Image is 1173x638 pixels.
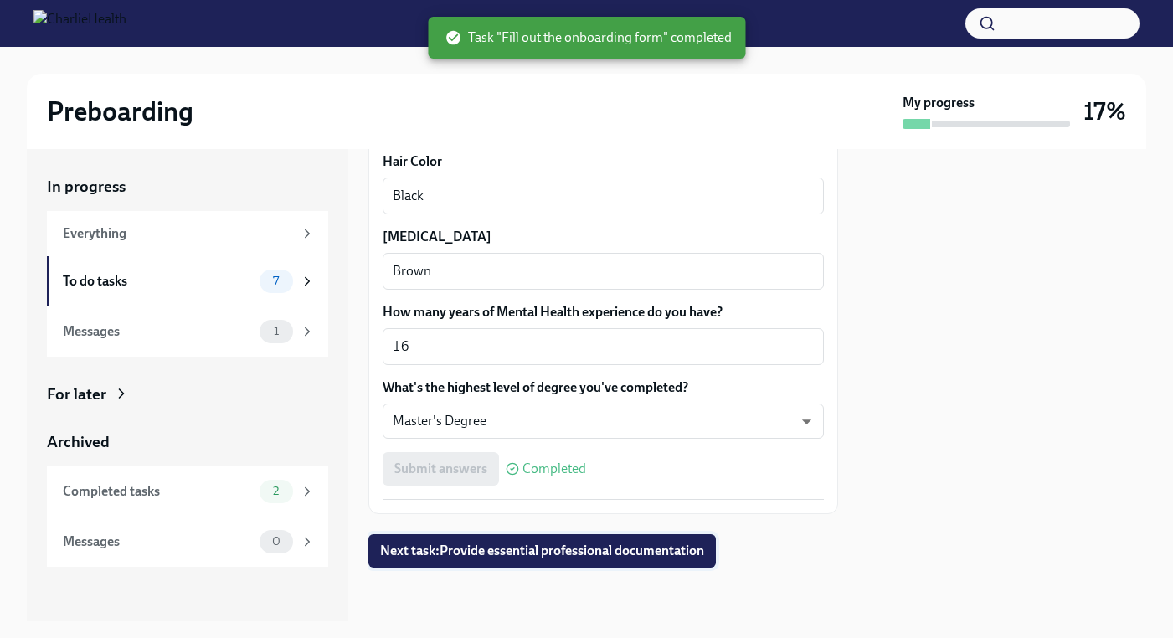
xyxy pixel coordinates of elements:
label: Hair Color [383,152,824,171]
div: Messages [63,322,253,341]
span: 1 [264,325,289,337]
a: In progress [47,176,328,198]
div: Completed tasks [63,482,253,501]
span: Completed [522,462,586,476]
h3: 17% [1083,96,1126,126]
strong: My progress [903,94,975,112]
img: CharlieHealth [33,10,126,37]
a: Everything [47,211,328,256]
div: To do tasks [63,272,253,291]
label: How many years of Mental Health experience do you have? [383,303,824,322]
label: [MEDICAL_DATA] [383,228,824,246]
label: What's the highest level of degree you've completed? [383,378,824,397]
div: For later [47,383,106,405]
span: Task "Fill out the onboarding form" completed [445,28,732,47]
div: Everything [63,224,293,243]
textarea: Black [393,186,814,206]
div: Messages [63,533,253,551]
span: 0 [262,535,291,548]
a: Messages0 [47,517,328,567]
textarea: Brown [393,261,814,281]
span: Next task : Provide essential professional documentation [380,543,704,559]
textarea: 16 [393,337,814,357]
div: Master's Degree [383,404,824,439]
span: 2 [263,485,289,497]
a: Archived [47,431,328,453]
span: 7 [263,275,289,287]
a: Completed tasks2 [47,466,328,517]
a: For later [47,383,328,405]
a: Messages1 [47,306,328,357]
a: To do tasks7 [47,256,328,306]
h2: Preboarding [47,95,193,128]
button: Next task:Provide essential professional documentation [368,534,716,568]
